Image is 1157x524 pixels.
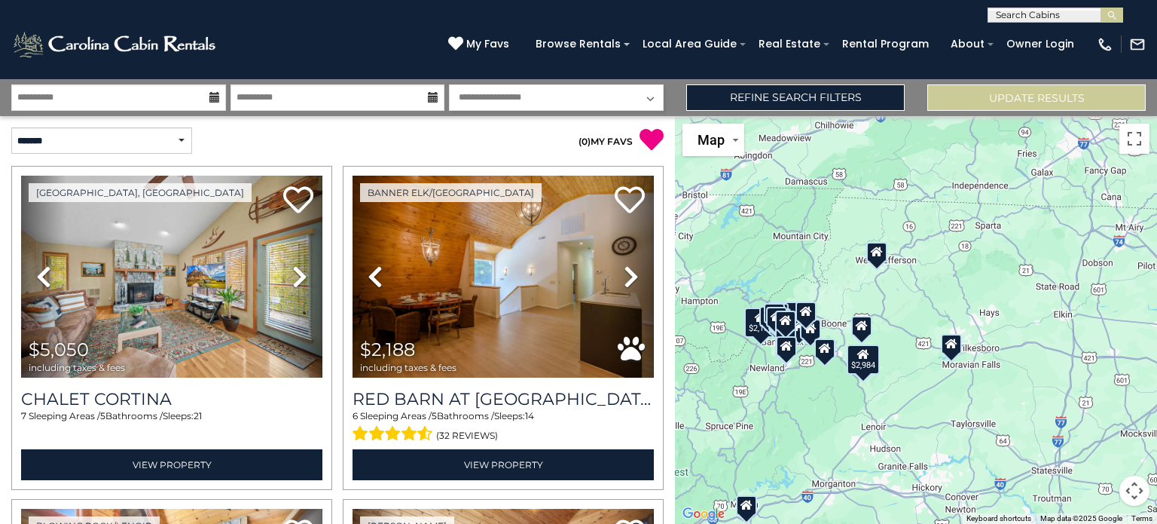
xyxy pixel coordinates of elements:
a: View Property [21,449,322,480]
a: Browse Rentals [528,32,628,56]
div: $2,188 [744,307,777,337]
button: Change map style [682,124,744,156]
a: Banner Elk/[GEOGRAPHIC_DATA] [360,183,542,202]
span: Map data ©2025 Google [1040,514,1122,522]
img: mail-regular-white.png [1129,36,1146,53]
span: Map [698,132,725,148]
div: Sleeping Areas / Bathrooms / Sleeps: [353,409,654,446]
a: Chalet Cortina [21,389,322,409]
div: $5,050 [768,301,801,331]
a: Real Estate [751,32,828,56]
img: phone-regular-white.png [1097,36,1113,53]
span: 14 [525,410,534,421]
span: 6 [353,410,358,421]
a: (0)MY FAVS [578,136,633,147]
span: 7 [21,410,26,421]
span: ( ) [578,136,591,147]
span: $5,050 [29,339,89,360]
a: Local Area Guide [635,32,744,56]
img: thumbnail_163263139.jpeg [353,176,654,378]
span: (32 reviews) [436,426,498,446]
span: 5 [100,410,105,421]
span: 0 [582,136,588,147]
a: Add to favorites [615,185,645,217]
img: thumbnail_169786137.jpeg [21,176,322,378]
img: White-1-2.png [11,29,220,60]
button: Toggle fullscreen view [1119,124,1149,154]
a: About [943,32,992,56]
a: Open this area in Google Maps (opens a new window) [679,504,728,524]
a: View Property [353,449,654,480]
span: My Favs [466,36,509,52]
span: 5 [432,410,437,421]
a: Refine Search Filters [686,84,905,111]
button: Keyboard shortcuts [966,513,1031,524]
button: Update Results [927,84,1146,111]
a: Terms (opens in new tab) [1131,514,1152,522]
a: Red Barn at [GEOGRAPHIC_DATA] [353,389,654,409]
img: Google [679,504,728,524]
div: Sleeping Areas / Bathrooms / Sleeps: [21,409,322,446]
div: $2,984 [847,344,880,374]
h3: Red Barn at Tiffanys Estate [353,389,654,409]
span: including taxes & fees [360,363,456,372]
span: 21 [194,410,202,421]
a: Owner Login [999,32,1082,56]
a: My Favs [448,36,513,53]
a: Add to favorites [283,185,313,217]
span: including taxes & fees [29,363,125,372]
a: [GEOGRAPHIC_DATA], [GEOGRAPHIC_DATA] [29,183,252,202]
button: Map camera controls [1119,476,1149,506]
a: Rental Program [835,32,936,56]
span: $2,188 [360,339,415,360]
